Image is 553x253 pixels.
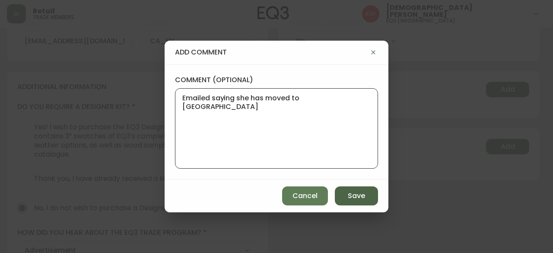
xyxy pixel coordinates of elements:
textarea: Emailed saying she has moved to [GEOGRAPHIC_DATA] [182,94,371,163]
h4: add comment [175,48,369,57]
button: Cancel [282,186,328,205]
span: Save [348,191,365,201]
label: comment (optional) [175,75,378,85]
button: Save [335,186,378,205]
span: Cancel [292,191,318,201]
